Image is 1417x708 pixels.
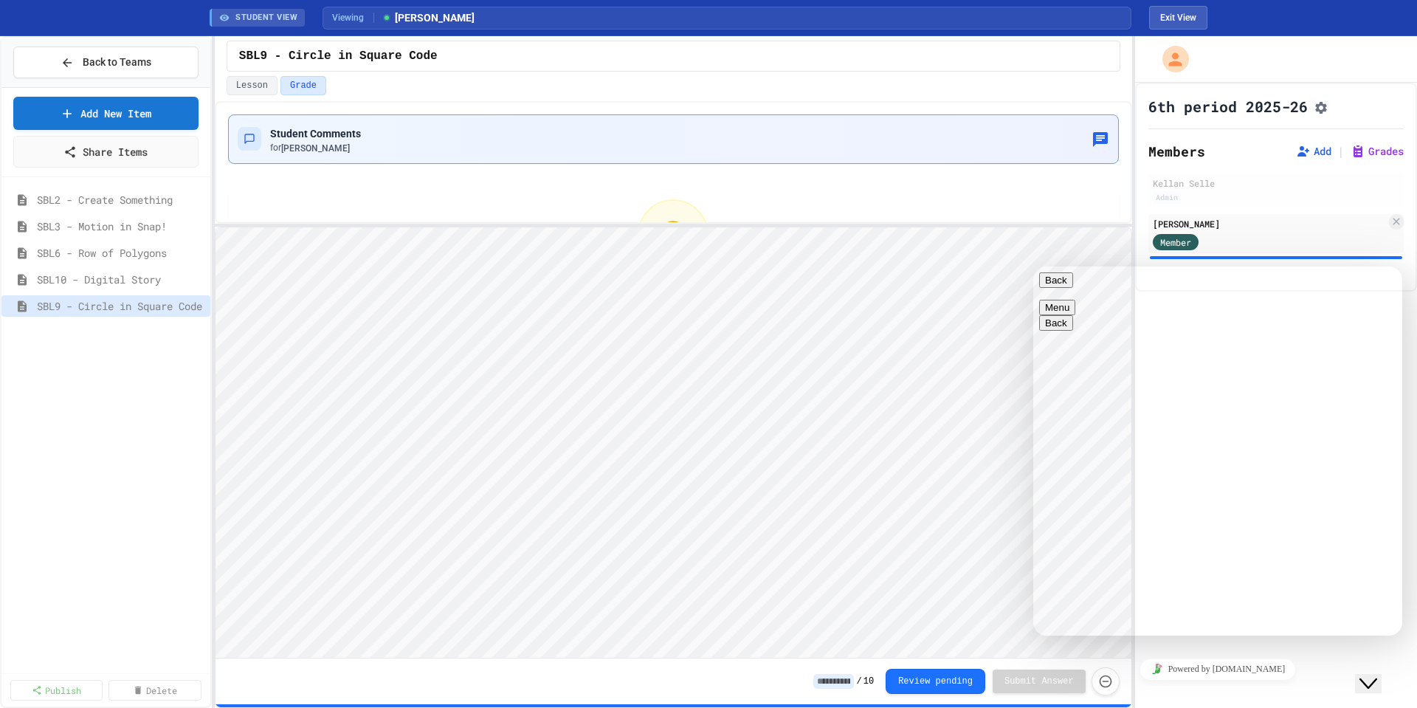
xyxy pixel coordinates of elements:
[993,670,1086,693] button: Submit Answer
[280,76,326,95] button: Grade
[857,676,862,687] span: /
[1153,191,1181,204] div: Admin
[281,143,350,154] span: [PERSON_NAME]
[1004,676,1074,687] span: Submit Answer
[37,245,204,261] span: SBL6 - Row of Polygons
[382,10,475,26] span: [PERSON_NAME]
[37,298,204,314] span: SBL9 - Circle in Square Code
[235,12,297,24] span: STUDENT VIEW
[216,227,1131,658] iframe: Snap! Programming Environment
[332,11,374,24] span: Viewing
[37,192,204,207] span: SBL2 - Create Something
[1351,144,1404,159] button: Grades
[1296,144,1331,159] button: Add
[1153,217,1386,230] div: [PERSON_NAME]
[10,680,103,701] a: Publish
[13,47,199,78] button: Back to Teams
[1355,649,1402,693] iframe: chat widget
[1160,236,1191,249] span: Member
[13,136,199,168] a: Share Items
[863,676,874,687] span: 10
[270,142,361,154] div: for
[83,55,151,70] span: Back to Teams
[108,680,201,701] a: Delete
[1337,142,1345,160] span: |
[13,97,199,130] a: Add New Item
[1148,141,1205,162] h2: Members
[1314,97,1328,115] button: Assignment Settings
[1033,267,1402,636] iframe: chat widget
[270,128,361,140] span: Student Comments
[37,219,204,234] span: SBL3 - Motion in Snap!
[1149,6,1207,30] button: Exit student view
[1147,42,1193,76] div: My Account
[227,76,277,95] button: Lesson
[37,272,204,287] span: SBL10 - Digital Story
[1153,176,1399,190] div: Kellan Selle
[1148,96,1308,117] h1: 6th period 2025-26
[1033,653,1402,686] iframe: chat widget
[886,669,985,694] button: Review pending
[239,47,438,65] span: SBL9 - Circle in Square Code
